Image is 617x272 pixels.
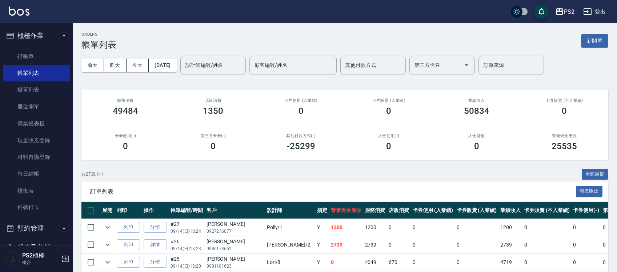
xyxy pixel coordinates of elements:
p: 櫃台 [22,259,59,266]
th: 展開 [100,202,115,219]
h3: 0 [386,141,391,151]
th: 卡券使用 (入業績) [411,202,455,219]
span: 訂單列表 [90,188,576,195]
td: 2739 [329,236,363,253]
td: Y [315,254,329,271]
td: 2739 [498,236,522,253]
td: 1200 [498,219,522,236]
td: 0 [455,219,499,236]
td: 0 [411,254,455,271]
td: #27 [169,219,205,236]
a: 詳情 [144,239,167,251]
h2: 店販消費 [178,98,249,103]
td: 0 [571,219,601,236]
button: 全部展開 [582,169,609,180]
p: 09/14 (日) 18:20 [171,263,203,269]
h3: 服務消費 [90,98,161,103]
button: Open [461,59,472,71]
a: 每日結帳 [3,165,70,182]
td: 0 [411,219,455,236]
td: 0 [329,254,363,271]
h2: 第三方卡券(-) [178,133,249,138]
h3: 帳單列表 [81,40,116,50]
th: 列印 [115,202,142,219]
td: Y [315,219,329,236]
td: 0 [571,236,601,253]
h3: 50834 [464,106,489,116]
td: 0 [522,219,571,236]
p: 09/14 (日) 18:23 [171,245,203,252]
a: 掛單列表 [3,81,70,98]
th: 卡券使用(-) [571,202,601,219]
div: [PERSON_NAME] [207,255,263,263]
h3: 0 [299,106,304,116]
p: 0986173652 [207,245,263,252]
td: Lori /8 [265,254,315,271]
h2: 入金儲值 [441,133,512,138]
td: 670 [387,254,411,271]
h3: 0 [474,141,479,151]
td: 0 [455,254,499,271]
td: 0 [522,254,571,271]
a: 材料自購登錄 [3,149,70,165]
button: 櫃檯作業 [3,26,70,45]
p: 0981101623 [207,263,263,269]
h2: 其他付款方式(-) [266,133,336,138]
button: 列印 [117,239,140,251]
td: Y [315,236,329,253]
div: [PERSON_NAME] [207,238,263,245]
th: 店販消費 [387,202,411,219]
td: 0 [411,236,455,253]
h3: 0 [123,141,128,151]
td: 4719 [498,254,522,271]
a: 帳單列表 [3,65,70,81]
td: 1200 [329,219,363,236]
td: 0 [455,236,499,253]
p: 09/14 (日) 18:24 [171,228,203,235]
a: 詳情 [144,222,167,233]
th: 卡券販賣 (不入業績) [522,202,571,219]
td: 4049 [363,254,387,271]
a: 打帳單 [3,48,70,65]
button: 新開單 [581,34,608,48]
th: 指定 [315,202,329,219]
button: 列印 [117,222,140,233]
td: 0 [387,236,411,253]
a: 座位開單 [3,98,70,115]
button: 報表匯出 [576,186,603,197]
h3: 49484 [113,106,138,116]
img: Logo [9,7,29,16]
h2: 入金使用(-) [354,133,424,138]
th: 帳單編號/時間 [169,202,205,219]
td: #25 [169,254,205,271]
td: [PERSON_NAME] /2 [265,236,315,253]
td: 0 [522,236,571,253]
th: 卡券販賣 (入業績) [455,202,499,219]
td: Polly /1 [265,219,315,236]
td: 2739 [363,236,387,253]
h2: 卡券使用 (入業績) [266,98,336,103]
a: 營業儀表板 [3,115,70,132]
h2: 卡券販賣 (不入業績) [529,98,600,103]
button: 前天 [81,59,104,72]
a: 詳情 [144,257,167,268]
button: 預約管理 [3,219,70,238]
th: 營業現金應收 [329,202,363,219]
th: 操作 [142,202,169,219]
button: 昨天 [104,59,127,72]
div: [PERSON_NAME] [207,220,263,228]
h2: 卡券使用(-) [90,133,161,138]
a: 現金收支登錄 [3,132,70,149]
button: expand row [102,257,113,268]
th: 業績收入 [498,202,522,219]
button: 列印 [117,257,140,268]
h3: 0 [386,106,391,116]
td: 1200 [363,219,387,236]
h3: -25299 [287,141,315,151]
h3: 1350 [203,106,223,116]
h2: ORDERS [81,32,116,37]
img: Person [6,252,20,266]
h2: 營業現金應收 [529,133,600,138]
h2: 卡券販賣 (入業績) [354,98,424,103]
td: 0 [387,219,411,236]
